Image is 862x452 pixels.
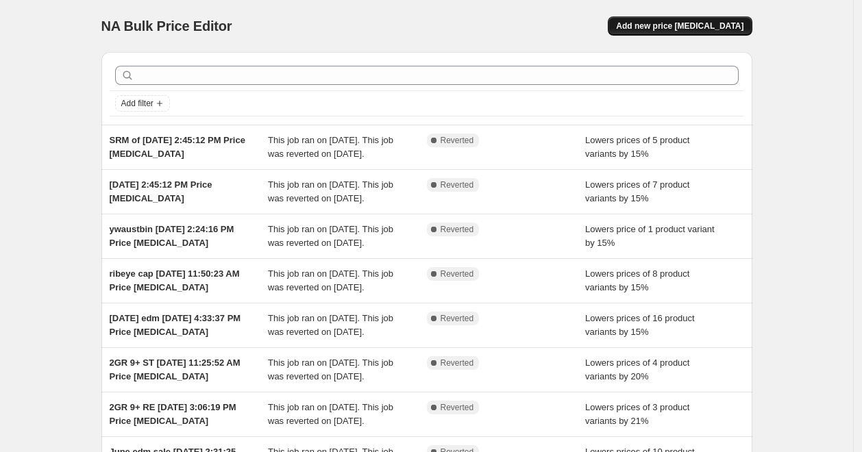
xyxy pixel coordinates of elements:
span: This job ran on [DATE]. This job was reverted on [DATE]. [268,357,393,381]
button: Add new price [MEDICAL_DATA] [608,16,752,36]
span: This job ran on [DATE]. This job was reverted on [DATE]. [268,313,393,337]
span: Reverted [441,357,474,368]
span: Lowers prices of 4 product variants by 20% [585,357,689,381]
span: Lowers prices of 7 product variants by 15% [585,179,689,203]
span: Lowers prices of 16 product variants by 15% [585,313,695,337]
span: 2GR 9+ RE [DATE] 3:06:19 PM Price [MEDICAL_DATA] [110,402,236,426]
span: Reverted [441,268,474,279]
span: SRM of [DATE] 2:45:12 PM Price [MEDICAL_DATA] [110,135,245,159]
span: This job ran on [DATE]. This job was reverted on [DATE]. [268,224,393,248]
span: ywaustbin [DATE] 2:24:16 PM Price [MEDICAL_DATA] [110,224,234,248]
span: ribeye cap [DATE] 11:50:23 AM Price [MEDICAL_DATA] [110,268,240,292]
span: [DATE] 2:45:12 PM Price [MEDICAL_DATA] [110,179,212,203]
span: Reverted [441,313,474,324]
span: Lowers prices of 3 product variants by 21% [585,402,689,426]
span: This job ran on [DATE]. This job was reverted on [DATE]. [268,402,393,426]
span: Lowers prices of 8 product variants by 15% [585,268,689,292]
span: Add filter [121,98,153,109]
span: NA Bulk Price Editor [101,18,232,34]
span: Lowers price of 1 product variant by 15% [585,224,715,248]
span: 2GR 9+ ST [DATE] 11:25:52 AM Price [MEDICAL_DATA] [110,357,241,381]
span: Reverted [441,402,474,413]
span: Reverted [441,135,474,146]
span: Add new price [MEDICAL_DATA] [616,21,743,32]
span: This job ran on [DATE]. This job was reverted on [DATE]. [268,179,393,203]
span: This job ran on [DATE]. This job was reverted on [DATE]. [268,268,393,292]
span: Lowers prices of 5 product variants by 15% [585,135,689,159]
span: Reverted [441,224,474,235]
span: Reverted [441,179,474,190]
span: This job ran on [DATE]. This job was reverted on [DATE]. [268,135,393,159]
span: [DATE] edm [DATE] 4:33:37 PM Price [MEDICAL_DATA] [110,313,241,337]
button: Add filter [115,95,170,112]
